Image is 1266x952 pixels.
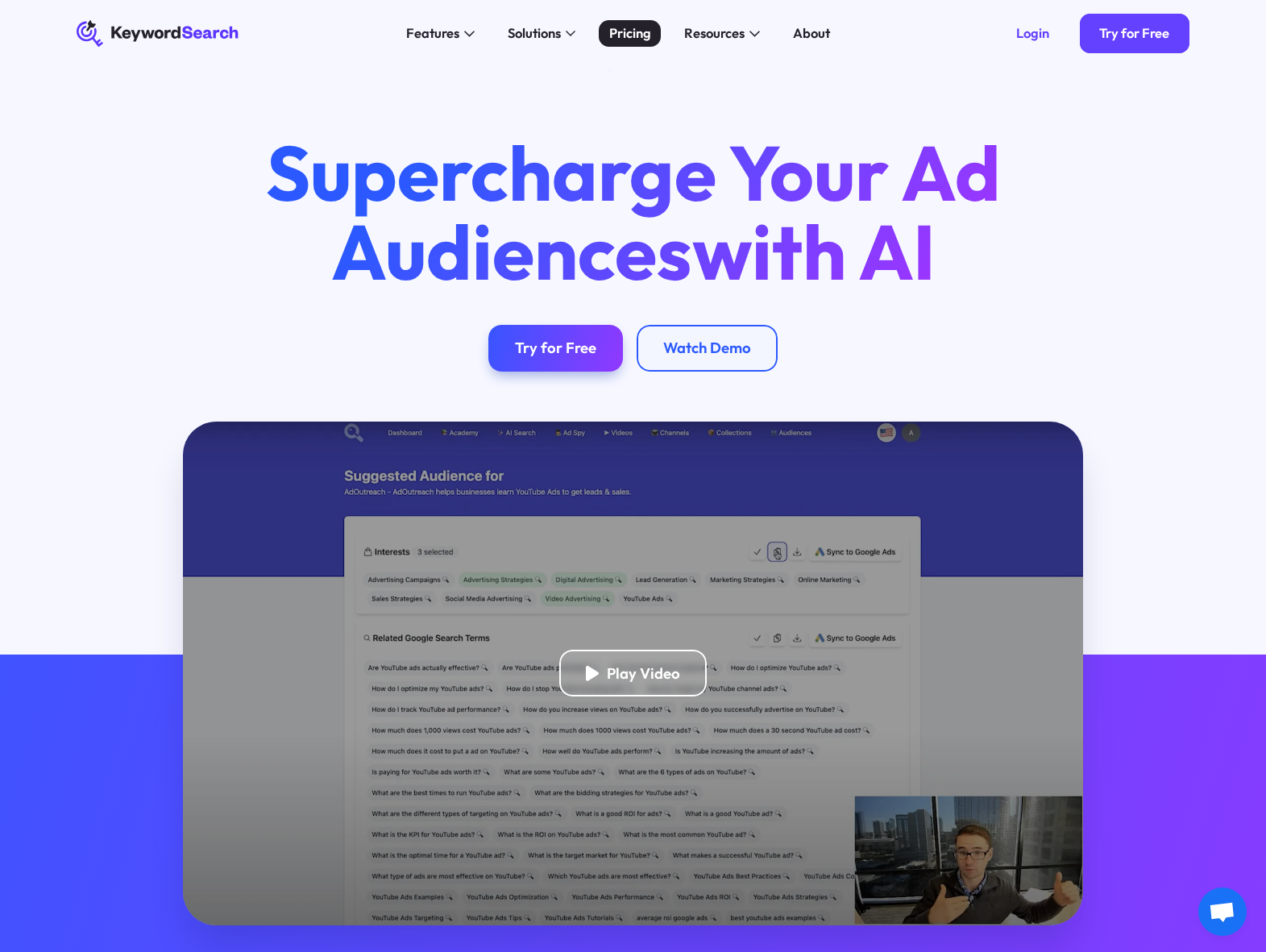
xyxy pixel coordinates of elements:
a: Pricing [599,20,661,47]
a: Login [997,14,1070,54]
div: Try for Free [515,339,596,357]
div: Login [1016,25,1049,42]
div: About [793,23,830,44]
h1: Supercharge Your Ad Audiences [233,133,1033,291]
div: Solutions [508,23,561,44]
a: About [783,20,841,47]
div: Pricing [609,23,651,44]
div: Play Video [607,664,680,683]
div: Try for Free [1099,25,1169,42]
a: open lightbox [183,422,1083,925]
a: Try for Free [1080,14,1190,54]
div: Open chat [1198,888,1247,936]
div: Resources [684,23,745,44]
a: Try for Free [488,325,623,372]
span: with AI [692,203,936,300]
div: Features [406,23,459,44]
div: Watch Demo [663,339,751,357]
